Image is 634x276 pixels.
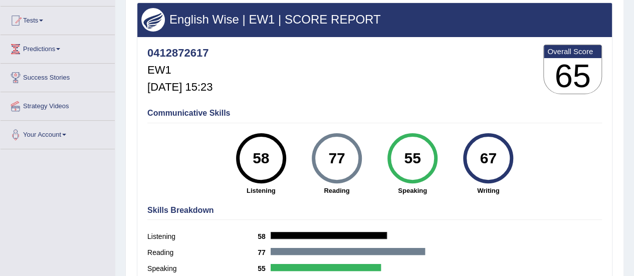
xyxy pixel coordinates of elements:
[1,35,115,60] a: Predictions
[456,186,521,195] strong: Writing
[147,247,258,258] label: Reading
[1,64,115,89] a: Success Stories
[228,186,294,195] strong: Listening
[141,8,165,32] img: wings.png
[1,92,115,117] a: Strategy Videos
[318,137,355,179] div: 77
[141,13,608,26] h3: English Wise | EW1 | SCORE REPORT
[547,47,598,56] b: Overall Score
[1,7,115,32] a: Tests
[147,64,213,76] h5: EW1
[470,137,507,179] div: 67
[544,58,601,94] h3: 65
[394,137,431,179] div: 55
[379,186,445,195] strong: Speaking
[147,263,258,274] label: Speaking
[147,231,258,242] label: Listening
[147,109,602,118] h4: Communicative Skills
[258,232,271,240] b: 58
[1,121,115,146] a: Your Account
[258,248,271,256] b: 77
[147,47,213,59] h4: 0412872617
[147,206,602,215] h4: Skills Breakdown
[243,137,279,179] div: 58
[304,186,369,195] strong: Reading
[147,81,213,93] h5: [DATE] 15:23
[258,264,271,272] b: 55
